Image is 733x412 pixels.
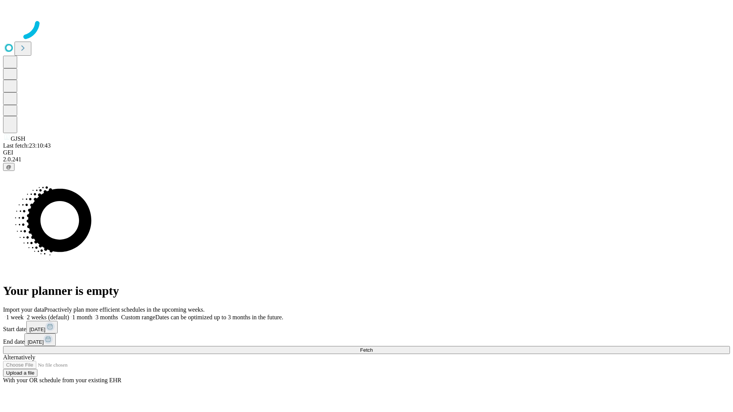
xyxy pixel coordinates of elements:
[3,346,730,354] button: Fetch
[44,306,205,313] span: Proactively plan more efficient schedules in the upcoming weeks.
[3,369,37,377] button: Upload a file
[24,333,56,346] button: [DATE]
[3,142,51,149] span: Last fetch: 23:10:43
[3,149,730,156] div: GEI
[3,321,730,333] div: Start date
[3,333,730,346] div: End date
[155,314,283,320] span: Dates can be optimized up to 3 months in the future.
[29,327,45,332] span: [DATE]
[3,156,730,163] div: 2.0.241
[3,163,15,171] button: @
[121,314,155,320] span: Custom range
[72,314,92,320] span: 1 month
[26,321,58,333] button: [DATE]
[3,284,730,298] h1: Your planner is empty
[27,314,69,320] span: 2 weeks (default)
[27,339,44,345] span: [DATE]
[3,306,44,313] span: Import your data
[95,314,118,320] span: 3 months
[3,354,35,360] span: Alternatively
[6,314,24,320] span: 1 week
[11,135,25,142] span: GJSH
[6,164,11,170] span: @
[3,377,121,383] span: With your OR schedule from your existing EHR
[360,347,373,353] span: Fetch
